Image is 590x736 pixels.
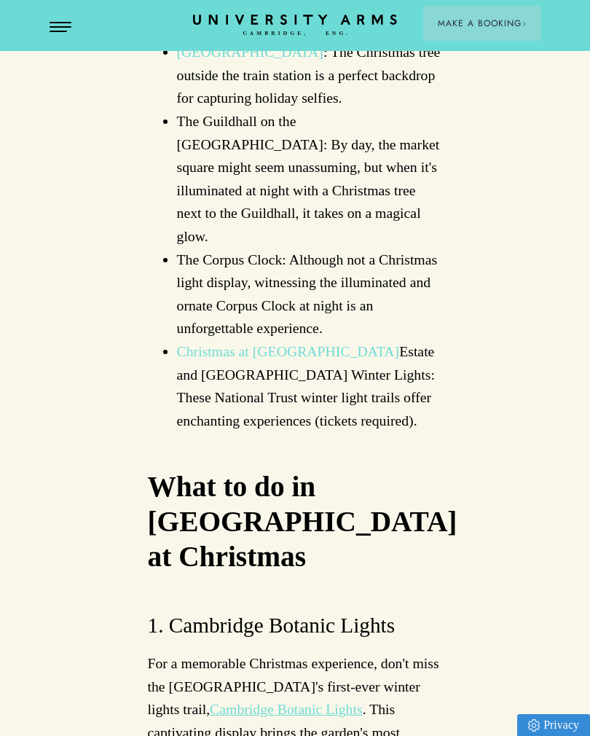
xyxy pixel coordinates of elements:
[177,343,400,359] a: Christmas at [GEOGRAPHIC_DATA]
[177,110,443,248] li: The Guildhall on the [GEOGRAPHIC_DATA]: By day, the market square might seem unassuming, but when...
[210,701,363,717] a: Cambridge Botanic Lights
[177,248,443,340] li: The Corpus Clock: Although not a Christmas light display, witnessing the illuminated and ornate C...
[423,6,541,41] button: Make a BookingArrow icon
[528,719,540,732] img: Privacy
[177,44,323,60] a: [GEOGRAPHIC_DATA]
[50,22,71,34] button: Open Menu
[148,611,443,640] h3: 1. Cambridge Botanic Lights
[517,714,590,736] a: Privacy
[193,15,397,36] a: Home
[177,340,443,432] li: Estate and [GEOGRAPHIC_DATA] Winter Lights: These National Trust winter light trails offer enchan...
[177,41,443,110] li: : The Christmas tree outside the train station is a perfect backdrop for capturing holiday selfies.
[438,17,527,30] span: Make a Booking
[522,21,527,26] img: Arrow icon
[148,471,457,573] strong: What to do in [GEOGRAPHIC_DATA] at Christmas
